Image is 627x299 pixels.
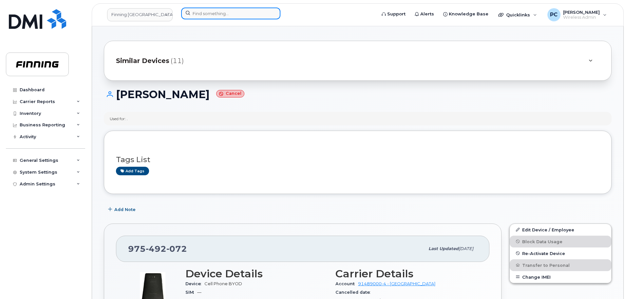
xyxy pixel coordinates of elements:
div: Quicklinks [494,8,541,21]
span: Cancelled date [335,290,373,295]
button: Transfer to Personal [510,259,611,271]
h3: Tags List [116,156,599,164]
span: Device [185,281,204,286]
button: Re-Activate Device [510,247,611,259]
span: 975 [128,244,187,254]
h3: Device Details [185,268,328,280]
small: Cancel [216,90,244,97]
span: Cell Phone BYOD [204,281,242,286]
a: Add tags [116,167,149,175]
a: 91489000-4 - [GEOGRAPHIC_DATA] [358,281,435,286]
h3: Carrier Details [335,268,478,280]
span: Last updated [428,246,459,251]
button: Block Data Usage [510,236,611,247]
button: Add Note [104,204,141,216]
span: — [197,290,201,295]
span: Re-Activate Device [522,251,565,256]
div: Pablo Cappellacci [543,8,611,21]
span: (11) [171,56,184,66]
span: Add Note [114,206,136,213]
a: Edit Device / Employee [510,224,611,236]
span: 492 [146,244,166,254]
button: Change IMEI [510,271,611,283]
h1: [PERSON_NAME] [104,89,612,100]
span: [DATE] [459,246,473,251]
span: Account [335,281,358,286]
a: Finning Chile [107,8,173,21]
span: 072 [166,244,187,254]
div: Used for: . [110,116,128,121]
span: Similar Devices [116,56,169,66]
span: SIM [185,290,197,295]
